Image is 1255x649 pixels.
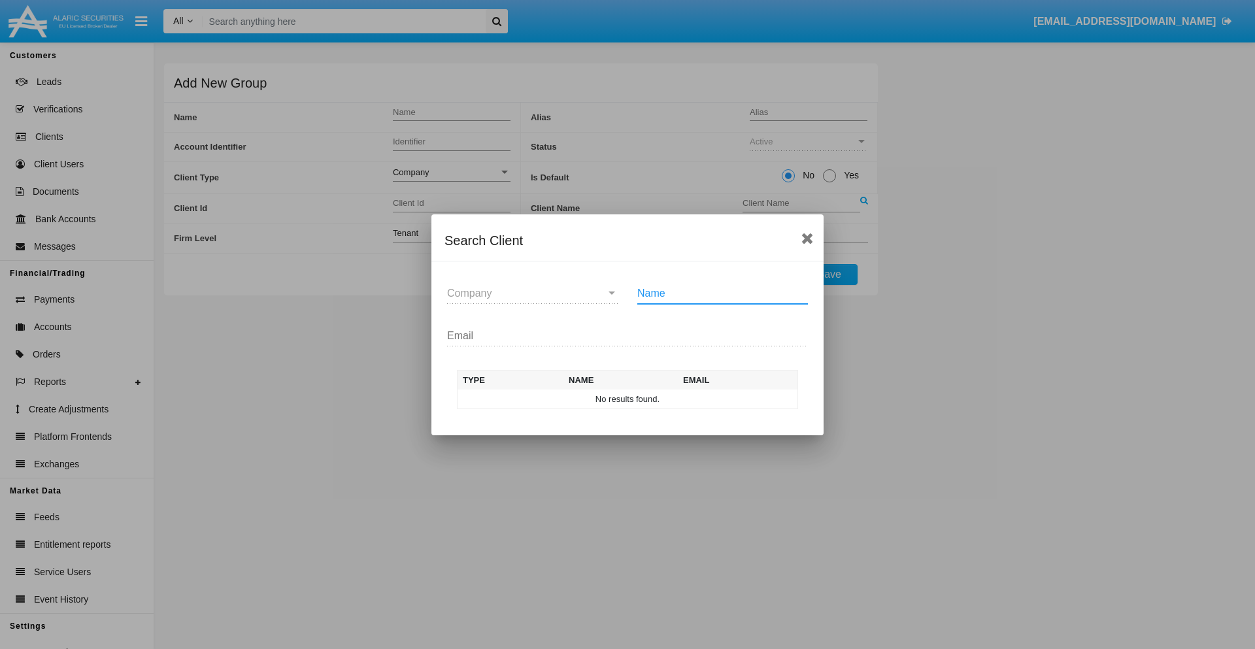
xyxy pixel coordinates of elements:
td: No results found. [458,390,798,409]
span: Company [447,288,492,299]
div: Search Client [444,230,811,251]
th: Type [458,370,564,390]
th: Name [563,370,678,390]
th: Email [678,370,798,390]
